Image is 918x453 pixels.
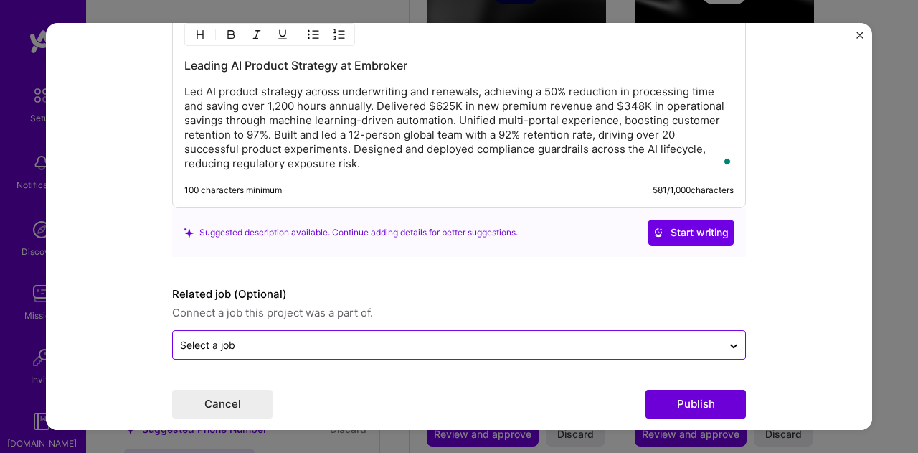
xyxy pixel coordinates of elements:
[225,29,237,40] img: Bold
[184,225,518,240] div: Suggested description available. Continue adding details for better suggestions.
[648,220,734,246] button: Start writing
[184,57,734,73] h3: Leading AI Product Strategy at Embroker
[184,85,734,171] p: Led AI product strategy across underwriting and renewals, achieving a 50% reduction in processing...
[645,390,746,419] button: Publish
[180,337,235,352] div: Select a job
[653,225,729,240] span: Start writing
[172,286,746,303] label: Related job (Optional)
[215,26,216,43] img: Divider
[653,228,663,238] i: icon CrystalBallWhite
[308,29,319,40] img: UL
[251,29,262,40] img: Italic
[194,29,206,40] img: Heading
[277,29,288,40] img: Underline
[184,185,282,196] div: 100 characters minimum
[184,57,734,171] div: To enrich screen reader interactions, please activate Accessibility in Grammarly extension settings
[172,304,746,322] span: Connect a job this project was a part of.
[653,185,734,196] div: 581 / 1,000 characters
[172,390,273,419] button: Cancel
[333,29,345,40] img: OL
[856,32,863,47] button: Close
[184,228,194,238] i: icon SuggestedTeams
